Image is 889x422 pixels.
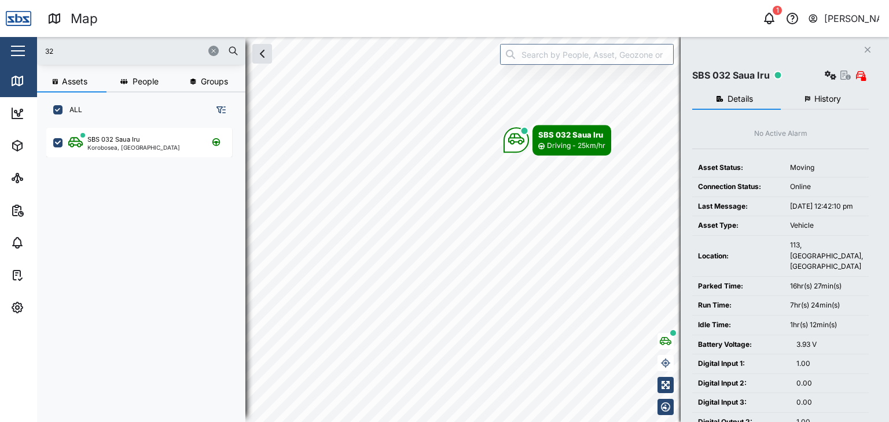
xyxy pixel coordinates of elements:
button: [PERSON_NAME] [807,10,880,27]
div: Asset Type: [698,220,778,231]
div: Dashboard [30,107,82,120]
input: Search assets or drivers [44,42,238,60]
div: Parked Time: [698,281,778,292]
span: People [133,77,159,86]
div: Online [790,182,863,193]
div: Last Message: [698,201,778,212]
div: Connection Status: [698,182,778,193]
div: Map marker [504,125,611,156]
span: Groups [201,77,228,86]
div: SBS 032 Saua Iru [692,68,770,83]
div: Driving - 25km/hr [547,140,605,151]
div: Location: [698,251,778,262]
div: 16hr(s) 27min(s) [790,281,863,292]
div: Settings [30,301,71,314]
div: grid [46,124,245,413]
div: [PERSON_NAME] [824,12,880,26]
div: Moving [790,162,863,173]
div: No Active Alarm [754,128,807,139]
div: 0.00 [796,397,863,408]
div: 3.93 V [796,339,863,350]
div: Map [30,75,56,87]
div: Vehicle [790,220,863,231]
div: 1hr(s) 12min(s) [790,320,863,331]
div: Idle Time: [698,320,778,331]
div: Reports [30,204,69,217]
canvas: Map [37,37,889,422]
div: Asset Status: [698,162,778,173]
div: Map [71,9,98,29]
div: Korobosea, [GEOGRAPHIC_DATA] [87,145,180,150]
span: Details [728,95,753,103]
div: 1 [773,6,782,15]
div: 113, [GEOGRAPHIC_DATA], [GEOGRAPHIC_DATA] [790,240,863,272]
div: SBS 032 Saua Iru [538,129,605,140]
div: Digital Input 3: [698,397,785,408]
div: Digital Input 1: [698,358,785,369]
div: Battery Voltage: [698,339,785,350]
div: [DATE] 12:42:10 pm [790,201,863,212]
div: Run Time: [698,300,778,311]
div: SBS 032 Saua Iru [87,135,140,145]
div: 0.00 [796,378,863,389]
div: Sites [30,172,58,184]
div: Digital Input 2: [698,378,785,389]
div: Assets [30,139,66,152]
input: Search by People, Asset, Geozone or Place [500,44,674,65]
span: History [814,95,841,103]
div: 1.00 [796,358,863,369]
span: Assets [62,77,87,86]
img: Main Logo [6,6,31,31]
div: Tasks [30,269,62,282]
div: 7hr(s) 24min(s) [790,300,863,311]
div: Alarms [30,236,66,249]
label: ALL [63,105,82,114]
